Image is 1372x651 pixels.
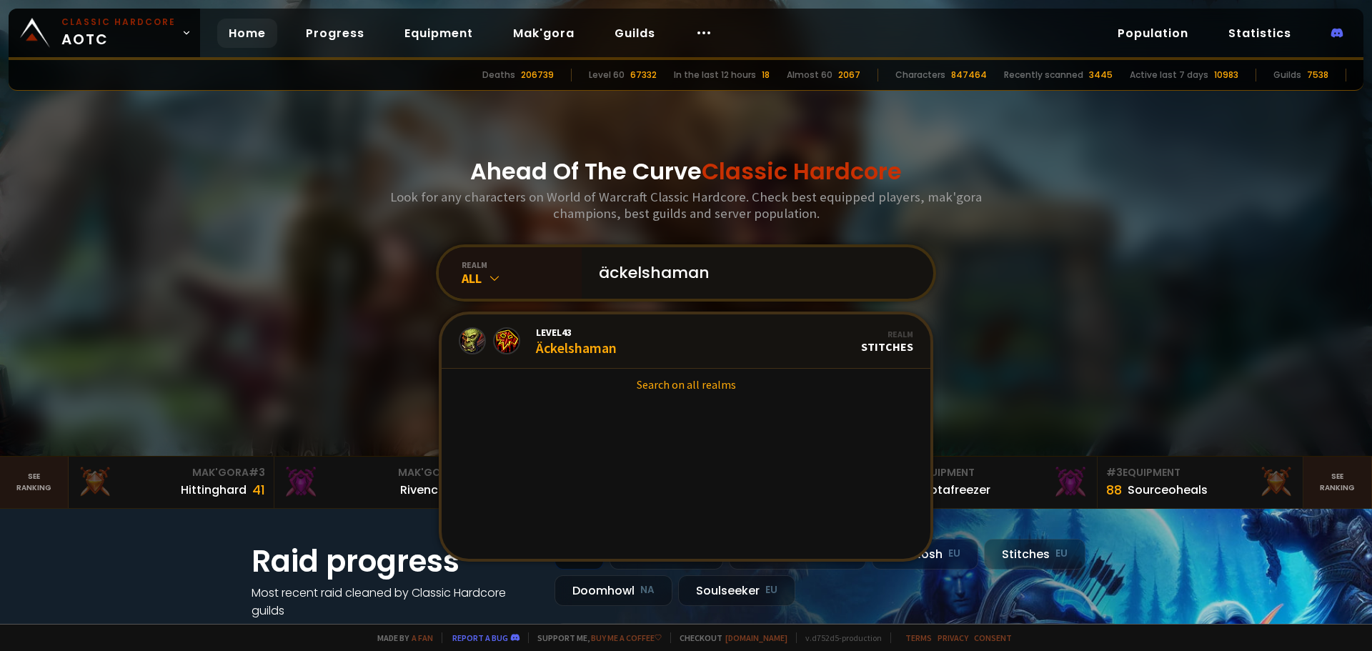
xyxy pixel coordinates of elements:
div: Stitches [861,329,913,354]
div: Deaths [482,69,515,81]
div: realm [462,259,582,270]
span: Classic Hardcore [702,155,902,187]
div: Doomhowl [555,575,672,606]
small: EU [1055,547,1068,561]
div: 3445 [1089,69,1113,81]
a: See all progress [252,620,344,637]
small: Classic Hardcore [61,16,176,29]
div: 847464 [951,69,987,81]
div: 67332 [630,69,657,81]
h3: Look for any characters on World of Warcraft Classic Hardcore. Check best equipped players, mak'g... [384,189,988,222]
div: Active last 7 days [1130,69,1208,81]
span: Checkout [670,632,787,643]
div: 7538 [1307,69,1328,81]
div: Nek'Rosh [872,539,978,570]
a: Equipment [393,19,484,48]
div: Level 60 [589,69,625,81]
span: # 3 [1106,465,1123,479]
a: Consent [974,632,1012,643]
div: 88 [1106,480,1122,500]
div: Stitches [984,539,1085,570]
small: EU [948,547,960,561]
small: EU [765,583,777,597]
span: Level 43 [536,326,617,339]
a: Progress [294,19,376,48]
div: Hittinghard [181,481,247,499]
div: Mak'Gora [283,465,471,480]
span: v. d752d5 - production [796,632,882,643]
a: Home [217,19,277,48]
a: Terms [905,632,932,643]
div: Guilds [1273,69,1301,81]
a: Classic HardcoreAOTC [9,9,200,57]
div: 41 [252,480,265,500]
input: Search a character... [590,247,916,299]
a: Guilds [603,19,667,48]
a: #3Equipment88Sourceoheals [1098,457,1303,508]
a: Privacy [938,632,968,643]
a: Mak'Gora#2Rivench100 [274,457,480,508]
div: 206739 [521,69,554,81]
div: Equipment [900,465,1088,480]
div: Mak'Gora [77,465,265,480]
a: Statistics [1217,19,1303,48]
div: Equipment [1106,465,1294,480]
a: Level43ÄckelshamanRealmStitches [442,314,930,369]
span: Support me, [528,632,662,643]
div: Recently scanned [1004,69,1083,81]
a: [DOMAIN_NAME] [725,632,787,643]
div: Characters [895,69,945,81]
a: Search on all realms [442,369,930,400]
small: NA [640,583,655,597]
div: Sourceoheals [1128,481,1208,499]
div: Soulseeker [678,575,795,606]
a: Seeranking [1303,457,1372,508]
h4: Most recent raid cleaned by Classic Hardcore guilds [252,584,537,620]
div: 10983 [1214,69,1238,81]
a: #2Equipment88Notafreezer [892,457,1098,508]
span: AOTC [61,16,176,50]
a: Buy me a coffee [591,632,662,643]
div: Rivench [400,481,445,499]
a: a fan [412,632,433,643]
a: Mak'Gora#3Hittinghard41 [69,457,274,508]
div: 2067 [838,69,860,81]
div: All [462,270,582,287]
a: Mak'gora [502,19,586,48]
div: In the last 12 hours [674,69,756,81]
span: # 3 [249,465,265,479]
a: Population [1106,19,1200,48]
h1: Ahead Of The Curve [470,154,902,189]
div: Almost 60 [787,69,832,81]
a: Report a bug [452,632,508,643]
h1: Raid progress [252,539,537,584]
div: Realm [861,329,913,339]
div: Notafreezer [922,481,990,499]
div: 18 [762,69,770,81]
div: Äckelshaman [536,326,617,357]
span: Made by [369,632,433,643]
